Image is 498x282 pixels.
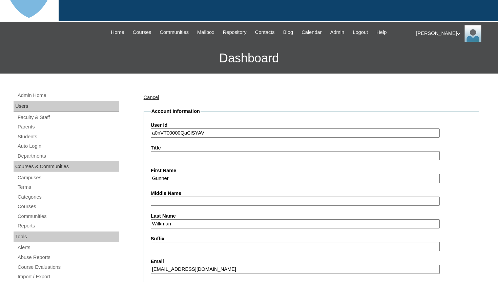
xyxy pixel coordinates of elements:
[280,28,296,36] a: Blog
[17,142,119,150] a: Auto Login
[3,43,495,74] h3: Dashboard
[17,222,119,230] a: Reports
[144,95,159,100] a: Cancel
[17,123,119,131] a: Parents
[151,167,472,174] label: First Name
[302,28,321,36] span: Calendar
[349,28,371,36] a: Logout
[14,161,119,172] div: Courses & Communities
[327,28,348,36] a: Admin
[160,28,189,36] span: Communities
[17,273,119,281] a: Import / Export
[17,152,119,160] a: Departments
[416,25,491,42] div: [PERSON_NAME]
[17,212,119,221] a: Communities
[151,108,201,115] legend: Account Information
[111,28,124,36] span: Home
[151,258,472,265] label: Email
[14,101,119,112] div: Users
[17,113,119,122] a: Faculty & Staff
[194,28,218,36] a: Mailbox
[330,28,345,36] span: Admin
[151,235,472,242] label: Suffix
[376,28,387,36] span: Help
[255,28,275,36] span: Contacts
[129,28,155,36] a: Courses
[17,253,119,262] a: Abuse Reports
[298,28,325,36] a: Calendar
[151,190,472,197] label: Middle Name
[17,193,119,201] a: Categories
[197,28,214,36] span: Mailbox
[17,243,119,252] a: Alerts
[17,174,119,182] a: Campuses
[252,28,278,36] a: Contacts
[17,263,119,271] a: Course Evaluations
[17,202,119,211] a: Courses
[223,28,247,36] span: Repository
[17,133,119,141] a: Students
[17,91,119,100] a: Admin Home
[151,122,472,129] label: User Id
[133,28,151,36] span: Courses
[156,28,192,36] a: Communities
[373,28,390,36] a: Help
[14,231,119,242] div: Tools
[220,28,250,36] a: Repository
[151,144,472,152] label: Title
[17,183,119,192] a: Terms
[151,213,472,220] label: Last Name
[108,28,128,36] a: Home
[464,25,481,42] img: Thomas Lambert
[353,28,368,36] span: Logout
[283,28,293,36] span: Blog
